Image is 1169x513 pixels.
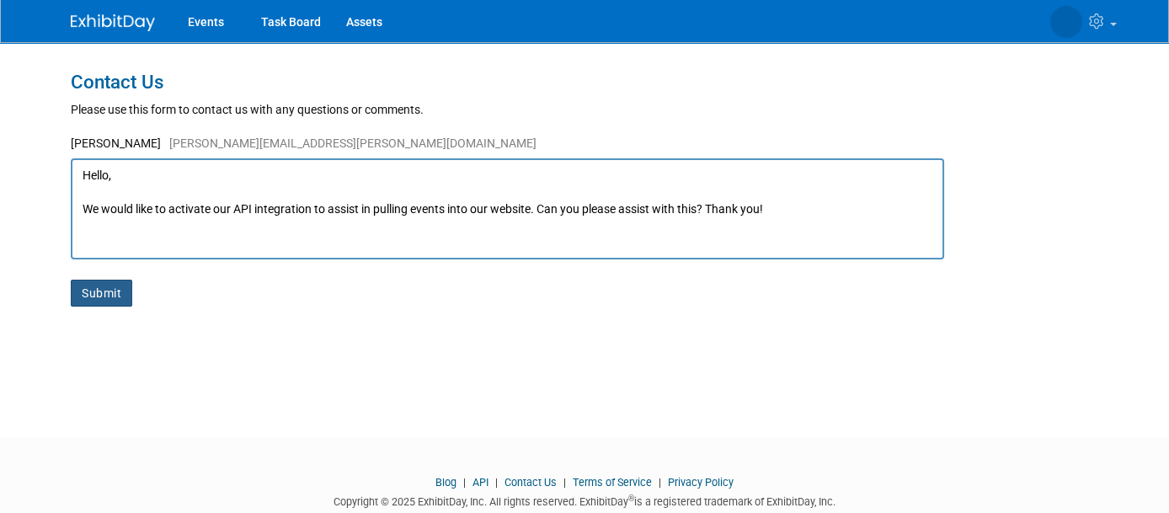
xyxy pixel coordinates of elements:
[71,280,132,307] button: Submit
[71,72,1098,93] h1: Contact Us
[1050,6,1082,38] img: Annette O'Mahoney
[435,476,456,489] a: Blog
[559,476,570,489] span: |
[71,14,155,31] img: ExhibitDay
[71,101,1098,118] div: Please use this form to contact us with any questions or comments.
[491,476,502,489] span: |
[573,476,652,489] a: Terms of Service
[668,476,734,489] a: Privacy Policy
[628,494,634,503] sup: ®
[654,476,665,489] span: |
[161,136,536,150] span: [PERSON_NAME][EMAIL_ADDRESS][PERSON_NAME][DOMAIN_NAME]
[472,476,488,489] a: API
[71,135,1098,158] div: [PERSON_NAME]
[459,476,470,489] span: |
[504,476,557,489] a: Contact Us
